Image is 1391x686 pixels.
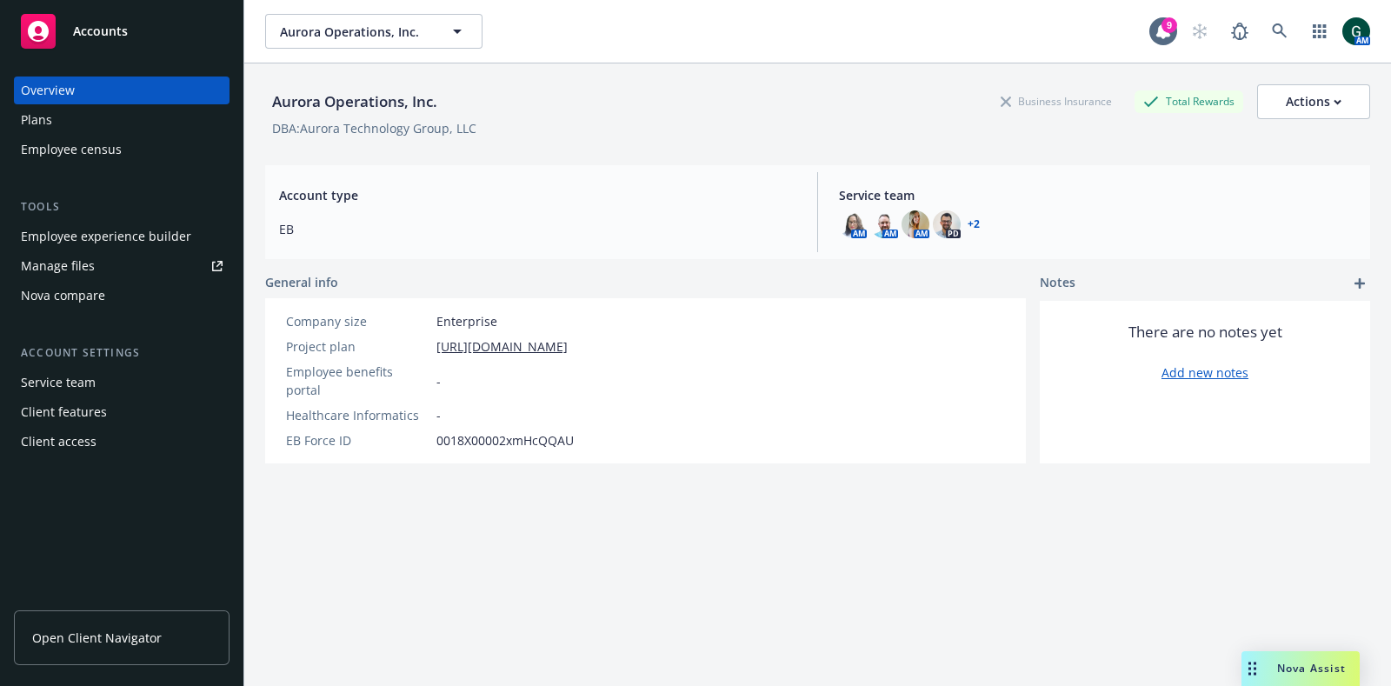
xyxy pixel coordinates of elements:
a: Report a Bug [1222,14,1257,49]
a: Manage files [14,252,230,280]
span: Aurora Operations, Inc. [280,23,430,41]
button: Aurora Operations, Inc. [265,14,483,49]
span: There are no notes yet [1128,322,1282,343]
div: Business Insurance [992,90,1121,112]
div: Employee experience builder [21,223,191,250]
div: DBA: Aurora Technology Group, LLC [272,119,476,137]
a: Employee experience builder [14,223,230,250]
div: Nova compare [21,282,105,310]
div: Total Rewards [1135,90,1243,112]
span: Enterprise [436,312,497,330]
img: photo [870,210,898,238]
span: - [436,406,441,424]
div: 9 [1161,17,1177,33]
div: Healthcare Informatics [286,406,429,424]
img: photo [902,210,929,238]
a: +2 [968,219,980,230]
a: Switch app [1302,14,1337,49]
button: Actions [1257,84,1370,119]
div: Employee census [21,136,122,163]
div: Drag to move [1241,651,1263,686]
span: EB [279,220,796,238]
a: Employee census [14,136,230,163]
div: EB Force ID [286,431,429,450]
span: General info [265,273,338,291]
a: Add new notes [1161,363,1248,382]
span: Accounts [73,24,128,38]
a: Accounts [14,7,230,56]
a: [URL][DOMAIN_NAME] [436,337,568,356]
a: Client access [14,428,230,456]
a: Plans [14,106,230,134]
span: Open Client Navigator [32,629,162,647]
img: photo [1342,17,1370,45]
a: Service team [14,369,230,396]
button: Nova Assist [1241,651,1360,686]
div: Client access [21,428,97,456]
div: Service team [21,369,96,396]
div: Tools [14,198,230,216]
a: Nova compare [14,282,230,310]
a: Client features [14,398,230,426]
div: Client features [21,398,107,426]
span: Account type [279,186,796,204]
div: Plans [21,106,52,134]
div: Company size [286,312,429,330]
span: Service team [839,186,1356,204]
div: Actions [1286,85,1341,118]
div: Account settings [14,344,230,362]
div: Project plan [286,337,429,356]
a: Overview [14,77,230,104]
div: Overview [21,77,75,104]
span: Nova Assist [1277,661,1346,676]
img: photo [839,210,867,238]
img: photo [933,210,961,238]
span: 0018X00002xmHcQQAU [436,431,574,450]
a: Search [1262,14,1297,49]
a: Start snowing [1182,14,1217,49]
span: - [436,372,441,390]
span: Notes [1040,273,1075,294]
div: Aurora Operations, Inc. [265,90,444,113]
div: Manage files [21,252,95,280]
a: add [1349,273,1370,294]
div: Employee benefits portal [286,363,429,399]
